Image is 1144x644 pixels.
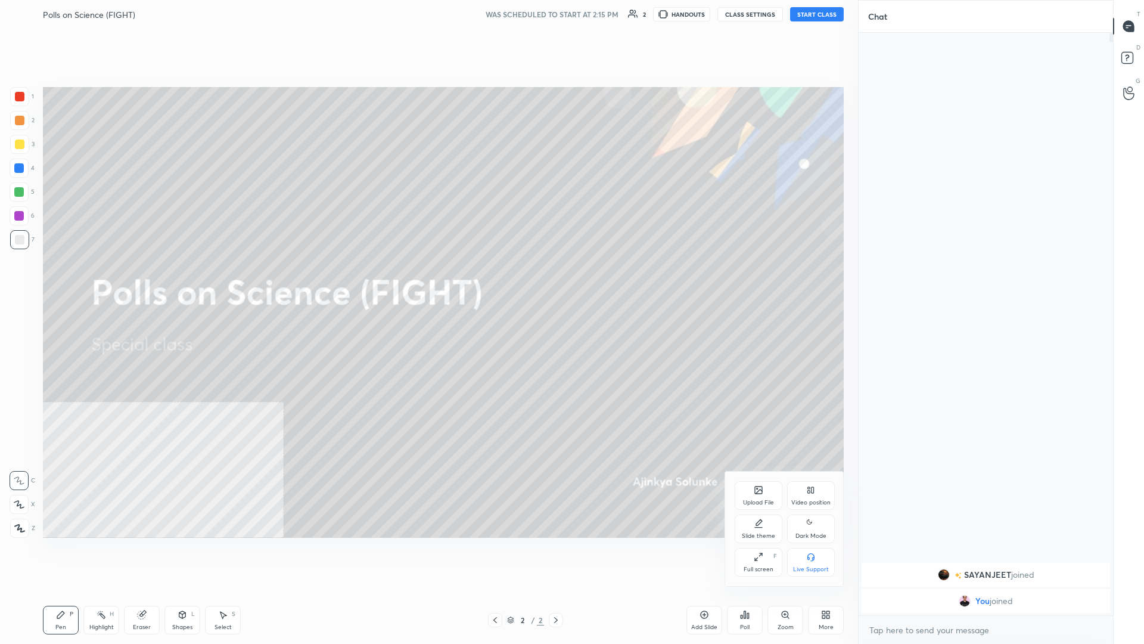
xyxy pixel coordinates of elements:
div: F [773,553,777,559]
div: Slide theme [742,533,775,539]
div: Video position [791,500,831,506]
div: Full screen [744,566,773,572]
div: Upload File [743,500,774,506]
div: Dark Mode [795,533,826,539]
div: Live Support [793,566,829,572]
